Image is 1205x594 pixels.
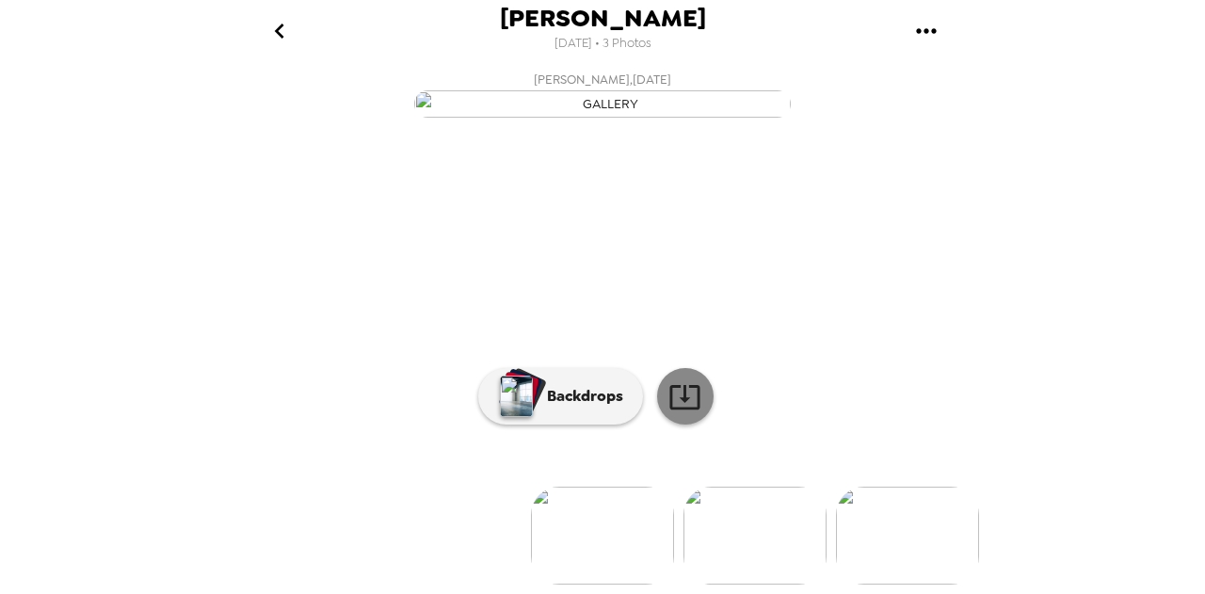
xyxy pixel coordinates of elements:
[531,487,674,585] img: gallery
[534,69,671,90] span: [PERSON_NAME] , [DATE]
[414,90,791,118] img: gallery
[554,31,651,56] span: [DATE] • 3 Photos
[683,487,827,585] img: gallery
[538,385,623,408] p: Backdrops
[500,6,706,31] span: [PERSON_NAME]
[226,63,979,123] button: [PERSON_NAME],[DATE]
[478,368,643,425] button: Backdrops
[836,487,979,585] img: gallery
